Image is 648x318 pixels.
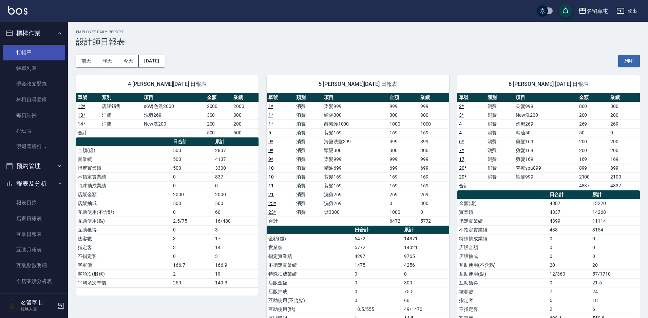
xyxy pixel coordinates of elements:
td: 300 [419,199,449,208]
table: a dense table [267,93,449,226]
th: 累計 [591,190,640,199]
td: 0 [548,252,591,261]
td: 2.5/75 [171,217,213,225]
td: 3 [213,252,259,261]
td: 4837 [548,208,591,217]
td: 1000 [419,119,449,128]
td: 2000 [213,190,259,199]
td: 300 [388,111,418,119]
td: 14871 [402,234,449,243]
a: 17 [459,156,464,162]
td: 儲3000 [322,208,388,217]
td: 0 [171,252,213,261]
td: 4887 [548,199,591,208]
td: 芳療spa899 [514,164,577,172]
td: 消費 [486,111,514,119]
td: 2837 [213,146,259,155]
td: New洗200 [514,111,577,119]
td: 消費 [486,155,514,164]
td: 269 [609,119,640,128]
td: 0 [419,208,449,217]
td: 消費 [294,119,322,128]
td: 200 [577,146,609,155]
td: 800 [577,102,609,111]
td: 消費 [294,208,322,217]
td: 169 [577,155,609,164]
table: a dense table [76,137,259,287]
td: 0 [548,243,591,252]
td: 消費 [100,119,142,128]
td: 20 [591,261,640,269]
td: 實業績 [457,208,548,217]
td: 699 [419,164,449,172]
span: 4 [PERSON_NAME][DATE] 日報表 [84,81,250,88]
td: 0 [171,208,213,217]
td: 12/360 [548,269,591,278]
th: 金額 [388,93,418,102]
td: 4137 [213,155,259,164]
td: 消費 [486,164,514,172]
td: 3154 [591,225,640,234]
td: 不指定實業績 [76,172,171,181]
a: 互助點數明細 [3,258,65,273]
td: 精油50 [514,128,577,137]
a: 打帳單 [3,45,65,60]
td: 6472 [388,217,418,225]
th: 項目 [514,93,577,102]
button: 前天 [76,55,97,67]
span: 5 [PERSON_NAME][DATE] 日報表 [275,81,441,88]
table: a dense table [76,93,259,137]
td: 不指定實業績 [267,261,353,269]
span: 6 [PERSON_NAME] [DATE] 日報表 [465,81,632,88]
a: 4 [459,130,462,135]
td: 149.3 [213,278,259,287]
td: 7 [548,287,591,296]
td: 166.7 [171,261,213,269]
th: 業績 [609,93,640,102]
td: New洗200 [142,119,205,128]
td: 500 [213,199,259,208]
td: 剪髮169 [514,146,577,155]
td: 消費 [486,102,514,111]
td: 0 [591,243,640,252]
td: 消費 [294,128,322,137]
td: 200 [577,137,609,146]
td: 49/1470 [402,305,449,314]
td: 指定實業績 [457,217,548,225]
td: 染髮999 [514,172,577,181]
td: 金額(虛) [267,234,353,243]
td: 消費 [294,181,322,190]
td: 消費 [486,137,514,146]
button: 今天 [118,55,139,67]
td: 店販銷售 [100,102,142,111]
td: 19 [213,269,259,278]
td: 染髮999 [322,102,388,111]
td: 438 [548,225,591,234]
td: 17 [213,234,259,243]
td: 消費 [486,128,514,137]
a: 報表目錄 [3,195,65,210]
td: 14021 [402,243,449,252]
td: 消費 [294,102,322,111]
td: 2000 [205,102,232,111]
td: 0 [402,269,449,278]
td: 200 [205,119,232,128]
td: 6472 [353,234,402,243]
td: 18 [591,296,640,305]
td: 指定實業績 [76,164,171,172]
td: 3300 [213,164,259,172]
td: 互助使用(不含點) [76,208,171,217]
td: 269 [577,119,609,128]
td: 1475 [353,261,402,269]
th: 累計 [402,226,449,235]
button: 報表及分析 [3,175,65,192]
td: 金額(虛) [76,146,171,155]
button: save [559,4,572,18]
a: 全店業績分析表 [3,274,65,289]
a: 互助日報表 [3,226,65,242]
td: 店販金額 [457,243,548,252]
td: 899 [609,164,640,172]
p: 服務人員 [21,306,55,312]
td: 總客數 [76,234,171,243]
td: 頭隔300 [322,146,388,155]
